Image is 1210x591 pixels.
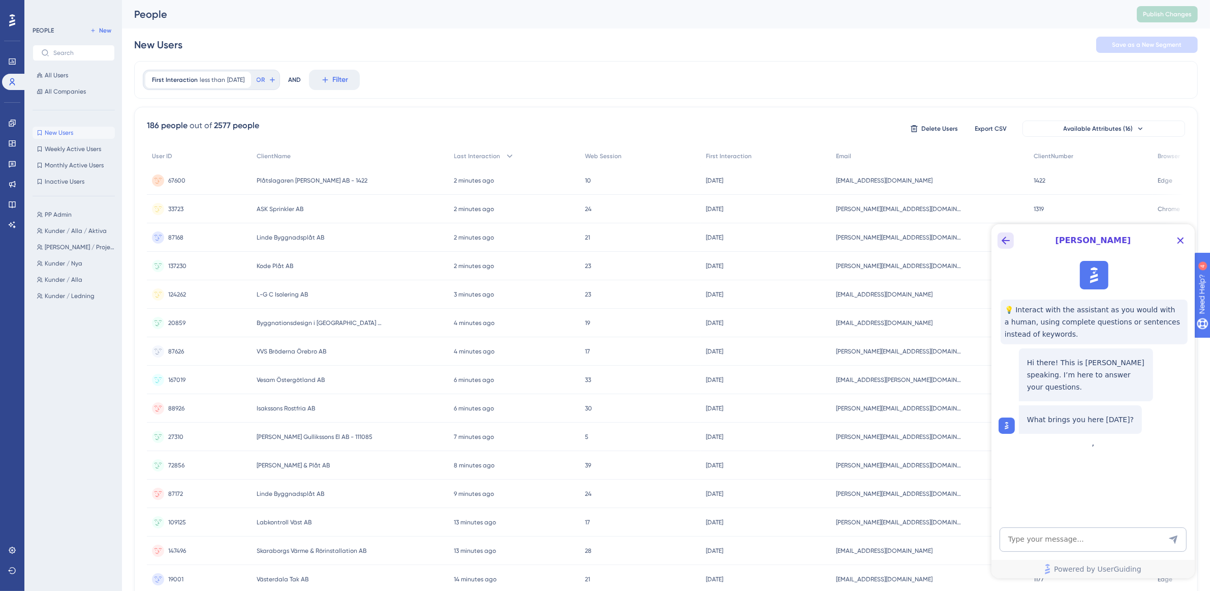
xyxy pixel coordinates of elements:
span: 1422 [1034,176,1045,185]
span: Skaraborgs Värme & Rörinstallation AB [257,547,366,555]
span: First Interaction [706,152,752,160]
span: less than [200,76,225,84]
span: 20859 [168,319,185,327]
span: Export CSV [975,125,1007,133]
span: Byggnationsdesign i [GEOGRAPHIC_DATA] AB - 1207 [257,319,384,327]
span: 17 [585,518,590,526]
span: [EMAIL_ADDRESS][DOMAIN_NAME] [836,575,933,583]
div: out of [190,120,212,132]
iframe: UserGuiding AI Assistant [991,224,1195,578]
span: 33 [585,376,591,384]
span: Web Session [585,152,622,160]
span: Email [836,152,851,160]
time: 4 minutes ago [454,319,495,327]
span: 87168 [168,233,183,242]
span: 30 [585,404,592,412]
span: [PERSON_NAME] Gullikssons El AB - 111085 [257,433,373,441]
time: [DATE] [706,433,723,440]
div: People [134,7,1111,21]
time: 13 minutes ago [454,547,497,554]
time: [DATE] [706,376,723,383]
div: AND [288,70,301,90]
time: [DATE] [706,205,723,213]
div: 186 people [147,120,188,132]
span: Västerdala Tak AB [257,575,308,583]
time: 2 minutes ago [454,205,494,213]
time: 8 minutes ago [454,462,495,469]
time: [DATE] [706,348,723,355]
span: Chrome [1158,205,1180,213]
div: New Users [134,38,182,52]
span: Vesam Östergötland AB [257,376,325,384]
time: [DATE] [706,262,723,270]
span: [PERSON_NAME][EMAIL_ADDRESS][DOMAIN_NAME] [836,404,963,412]
span: 124262 [168,290,186,299]
span: 1319 [1034,205,1044,213]
time: [DATE] [706,547,723,554]
button: OR [255,72,277,88]
span: [PERSON_NAME][EMAIL_ADDRESS][DOMAIN_NAME] [836,490,963,498]
span: 19 [585,319,590,327]
span: 5 [585,433,588,441]
span: Publish Changes [1143,10,1192,18]
span: ASK Sprinkler AB [257,205,303,213]
span: 24 [585,490,592,498]
time: [DATE] [706,405,723,412]
button: Available Attributes (16) [1022,121,1185,137]
span: 147496 [168,547,186,555]
span: Isakssons Rostfria AB [257,404,315,412]
time: [DATE] [706,177,723,184]
span: Need Help? [24,3,64,15]
span: 87172 [168,490,183,498]
span: 21 [585,233,590,242]
span: ClientNumber [1034,152,1073,160]
div: 4 [71,5,74,13]
span: User ID [152,152,172,160]
span: [PERSON_NAME][EMAIL_ADDRESS][DOMAIN_NAME] [836,233,963,242]
span: 1177 [1034,575,1044,583]
button: Filter [309,70,360,90]
span: Kode Plåt AB [257,262,293,270]
button: Publish Changes [1137,6,1198,22]
span: 137230 [168,262,187,270]
span: 88926 [168,404,184,412]
time: 4 minutes ago [454,348,495,355]
button: Export CSV [966,121,1016,137]
time: 2 minutes ago [454,234,494,241]
span: Linde Byggnadsplåt AB [257,233,324,242]
span: 23 [585,290,591,299]
span: 33723 [168,205,183,213]
span: [EMAIL_ADDRESS][DOMAIN_NAME] [836,319,933,327]
time: 3 minutes ago [454,291,494,298]
span: Edge [1158,176,1172,185]
time: [DATE] [706,319,723,327]
span: ClientName [257,152,291,160]
span: 109125 [168,518,186,526]
time: 13 minutes ago [454,519,497,526]
span: [PERSON_NAME][EMAIL_ADDRESS][DOMAIN_NAME] [836,433,963,441]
